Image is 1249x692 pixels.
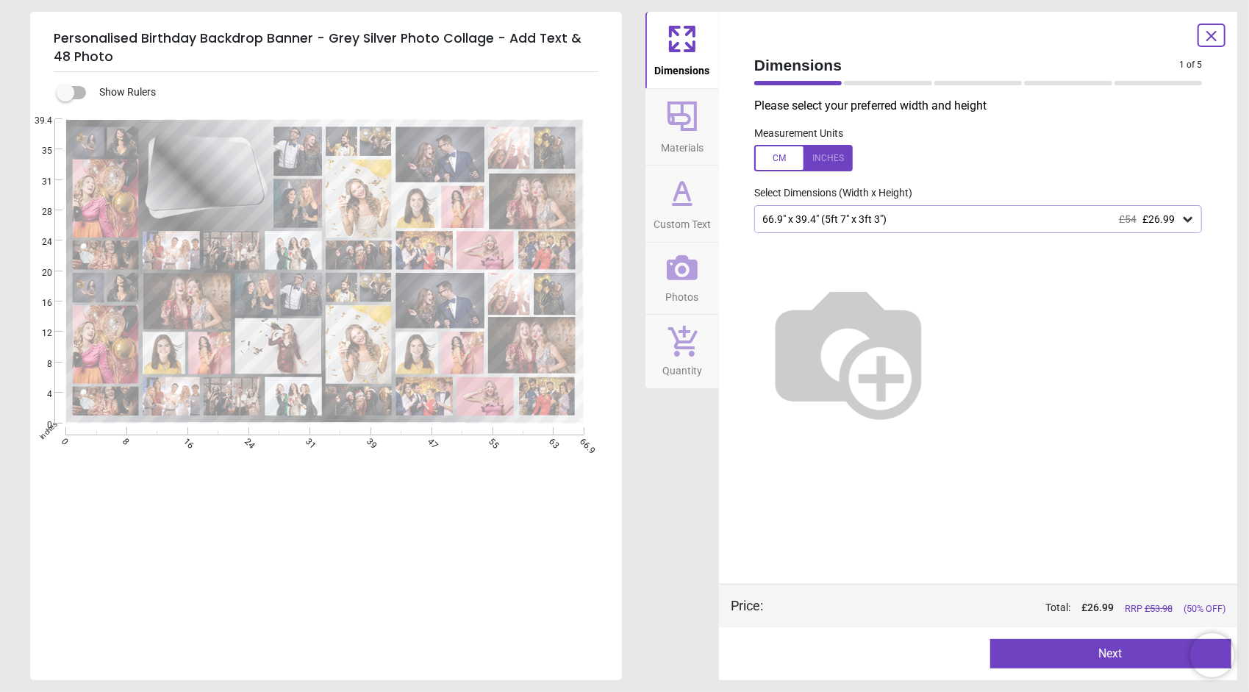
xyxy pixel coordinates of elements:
[742,186,912,201] label: Select Dimensions (Width x Height)
[645,243,719,315] button: Photos
[990,639,1232,668] button: Next
[1125,602,1173,616] span: RRP
[754,257,942,445] img: Helper for size comparison
[655,57,710,79] span: Dimensions
[1145,603,1173,614] span: £ 53.98
[1190,633,1234,677] iframe: Brevo live chat
[645,315,719,388] button: Quantity
[24,327,52,340] span: 12
[24,267,52,279] span: 20
[754,54,1179,76] span: Dimensions
[24,358,52,371] span: 8
[24,419,52,432] span: 0
[754,98,1214,114] p: Please select your preferred width and height
[65,84,622,101] div: Show Rulers
[1142,213,1175,225] span: £26.99
[24,388,52,401] span: 4
[24,236,52,249] span: 24
[54,24,598,72] h5: Personalised Birthday Backdrop Banner - Grey Silver Photo Collage - Add Text & 48 Photo
[661,134,704,156] span: Materials
[654,210,711,232] span: Custom Text
[1087,602,1114,613] span: 26.99
[24,297,52,310] span: 16
[785,601,1225,616] div: Total:
[1081,601,1114,616] span: £
[645,12,719,88] button: Dimensions
[1119,213,1137,225] span: £54
[24,176,52,188] span: 31
[761,213,1181,226] div: 66.9" x 39.4" (5ft 7" x 3ft 3")
[1184,602,1225,616] span: (50% OFF)
[24,115,52,127] span: 39.4
[662,357,702,379] span: Quantity
[645,165,719,242] button: Custom Text
[754,126,843,141] label: Measurement Units
[731,596,763,615] div: Price :
[24,206,52,218] span: 28
[645,89,719,165] button: Materials
[24,145,52,157] span: 35
[1179,59,1202,71] span: 1 of 5
[666,283,699,305] span: Photos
